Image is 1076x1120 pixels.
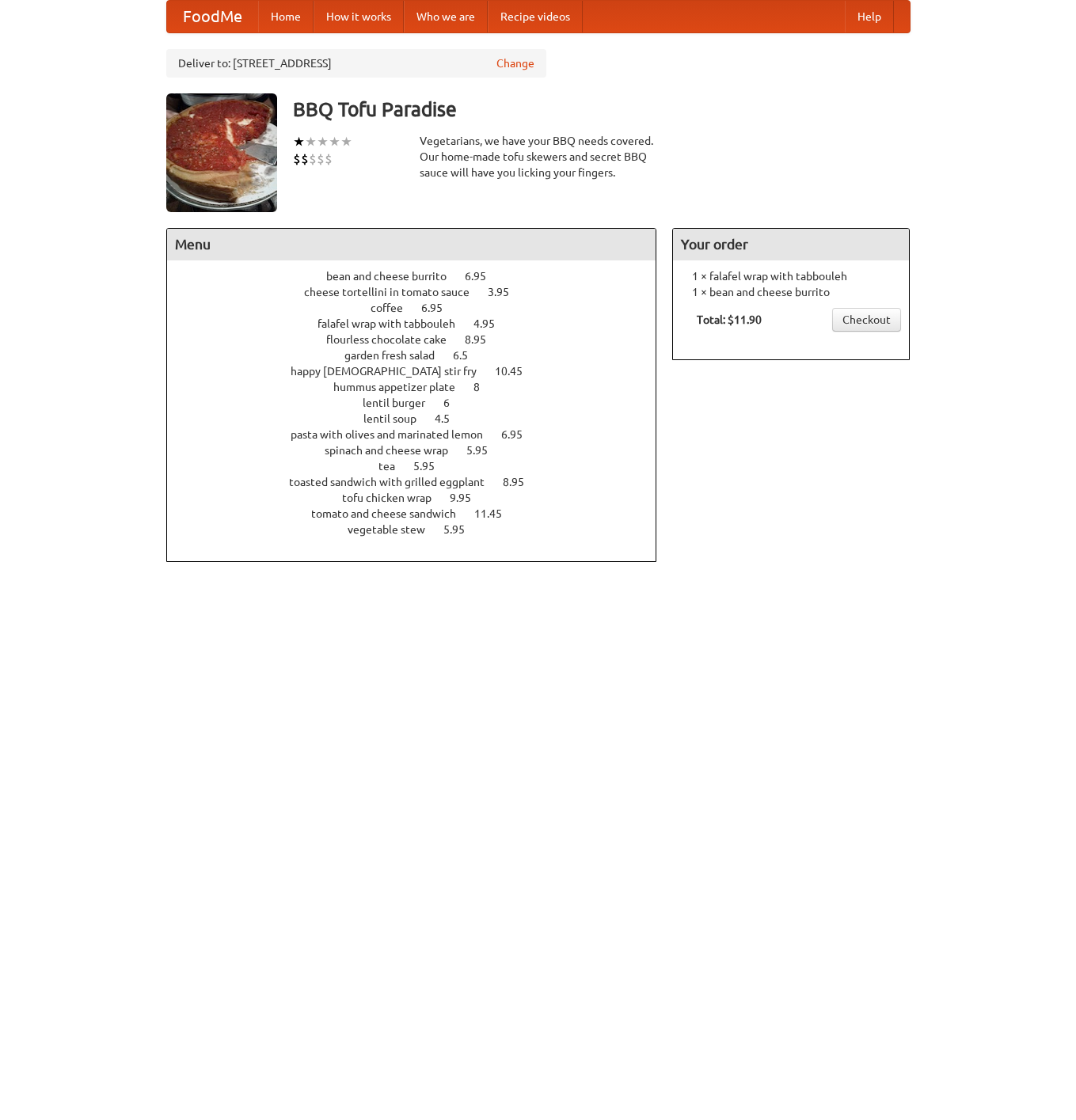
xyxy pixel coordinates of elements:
[681,268,901,284] li: 1 × falafel wrap with tabbouleh
[344,349,451,362] span: garden fresh salad
[258,1,314,32] a: Home
[450,492,487,504] span: 9.95
[378,460,411,473] span: tea
[443,523,481,536] span: 5.95
[291,365,552,378] a: happy [DEMOGRAPHIC_DATA] stir fry 10.45
[326,333,462,346] span: flourless chocolate cake
[317,317,471,330] span: falafel wrap with tabbouleh
[363,412,479,425] a: lentil soup 4.5
[371,302,472,314] a: coffee 6.95
[291,428,499,441] span: pasta with olives and marinated lemon
[325,444,464,457] span: spinach and cheese wrap
[342,492,447,504] span: tofu chicken wrap
[291,365,492,378] span: happy [DEMOGRAPHIC_DATA] stir fry
[167,1,258,32] a: FoodMe
[488,286,525,298] span: 3.95
[453,349,484,362] span: 6.5
[305,133,317,150] li: ★
[344,349,497,362] a: garden fresh salad 6.5
[348,523,441,536] span: vegetable stew
[673,229,909,260] h4: Your order
[166,93,277,212] img: angular.jpg
[291,428,552,441] a: pasta with olives and marinated lemon 6.95
[404,1,488,32] a: Who we are
[697,313,762,326] b: Total: $11.90
[845,1,894,32] a: Help
[488,1,583,32] a: Recipe videos
[293,150,301,168] li: $
[363,397,479,409] a: lentil burger 6
[340,133,352,150] li: ★
[167,229,656,260] h4: Menu
[325,150,333,168] li: $
[317,317,524,330] a: falafel wrap with tabbouleh 4.95
[325,444,517,457] a: spinach and cheese wrap 5.95
[421,302,458,314] span: 6.95
[293,133,305,150] li: ★
[333,381,509,393] a: hummus appetizer plate 8
[473,317,511,330] span: 4.95
[304,286,485,298] span: cheese tortellini in tomato sauce
[363,397,441,409] span: lentil burger
[166,49,546,78] div: Deliver to: [STREET_ADDRESS]
[435,412,466,425] span: 4.5
[333,381,471,393] span: hummus appetizer plate
[326,333,515,346] a: flourless chocolate cake 8.95
[465,270,502,283] span: 6.95
[465,333,502,346] span: 8.95
[378,460,464,473] a: tea 5.95
[681,284,901,300] li: 1 × bean and cheese burrito
[317,150,325,168] li: $
[474,507,518,520] span: 11.45
[473,381,496,393] span: 8
[420,133,657,180] div: Vegetarians, we have your BBQ needs covered. Our home-made tofu skewers and secret BBQ sauce will...
[495,365,538,378] span: 10.45
[289,476,553,488] a: toasted sandwich with grilled eggplant 8.95
[329,133,340,150] li: ★
[293,93,911,125] h3: BBQ Tofu Paradise
[317,133,329,150] li: ★
[304,286,538,298] a: cheese tortellini in tomato sauce 3.95
[413,460,451,473] span: 5.95
[832,308,901,332] a: Checkout
[311,507,531,520] a: tomato and cheese sandwich 11.45
[311,507,472,520] span: tomato and cheese sandwich
[466,444,504,457] span: 5.95
[348,523,494,536] a: vegetable stew 5.95
[289,476,500,488] span: toasted sandwich with grilled eggplant
[363,412,432,425] span: lentil soup
[309,150,317,168] li: $
[326,270,515,283] a: bean and cheese burrito 6.95
[503,476,540,488] span: 8.95
[326,270,462,283] span: bean and cheese burrito
[301,150,309,168] li: $
[371,302,419,314] span: coffee
[314,1,404,32] a: How it works
[501,428,538,441] span: 6.95
[443,397,466,409] span: 6
[496,55,534,71] a: Change
[342,492,500,504] a: tofu chicken wrap 9.95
